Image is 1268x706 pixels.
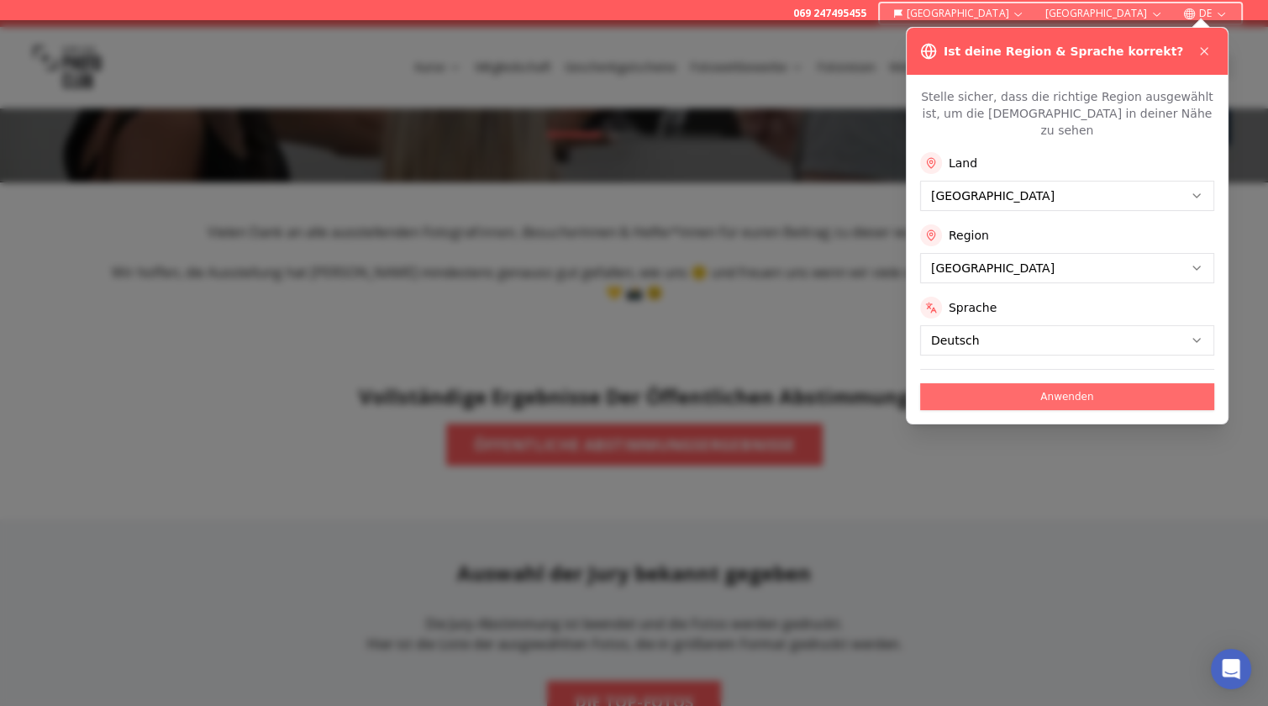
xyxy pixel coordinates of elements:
[920,88,1214,139] p: Stelle sicher, dass die richtige Region ausgewählt ist, um die [DEMOGRAPHIC_DATA] in deiner Nähe ...
[1211,649,1251,689] div: Open Intercom Messenger
[949,227,989,244] label: Region
[1176,3,1234,24] button: DE
[1038,3,1170,24] button: [GEOGRAPHIC_DATA]
[793,7,866,20] a: 069 247495455
[920,383,1214,410] button: Anwenden
[949,299,997,316] label: Sprache
[944,43,1183,60] h3: Ist deine Region & Sprache korrekt?
[949,155,977,171] label: Land
[887,3,1032,24] button: [GEOGRAPHIC_DATA]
